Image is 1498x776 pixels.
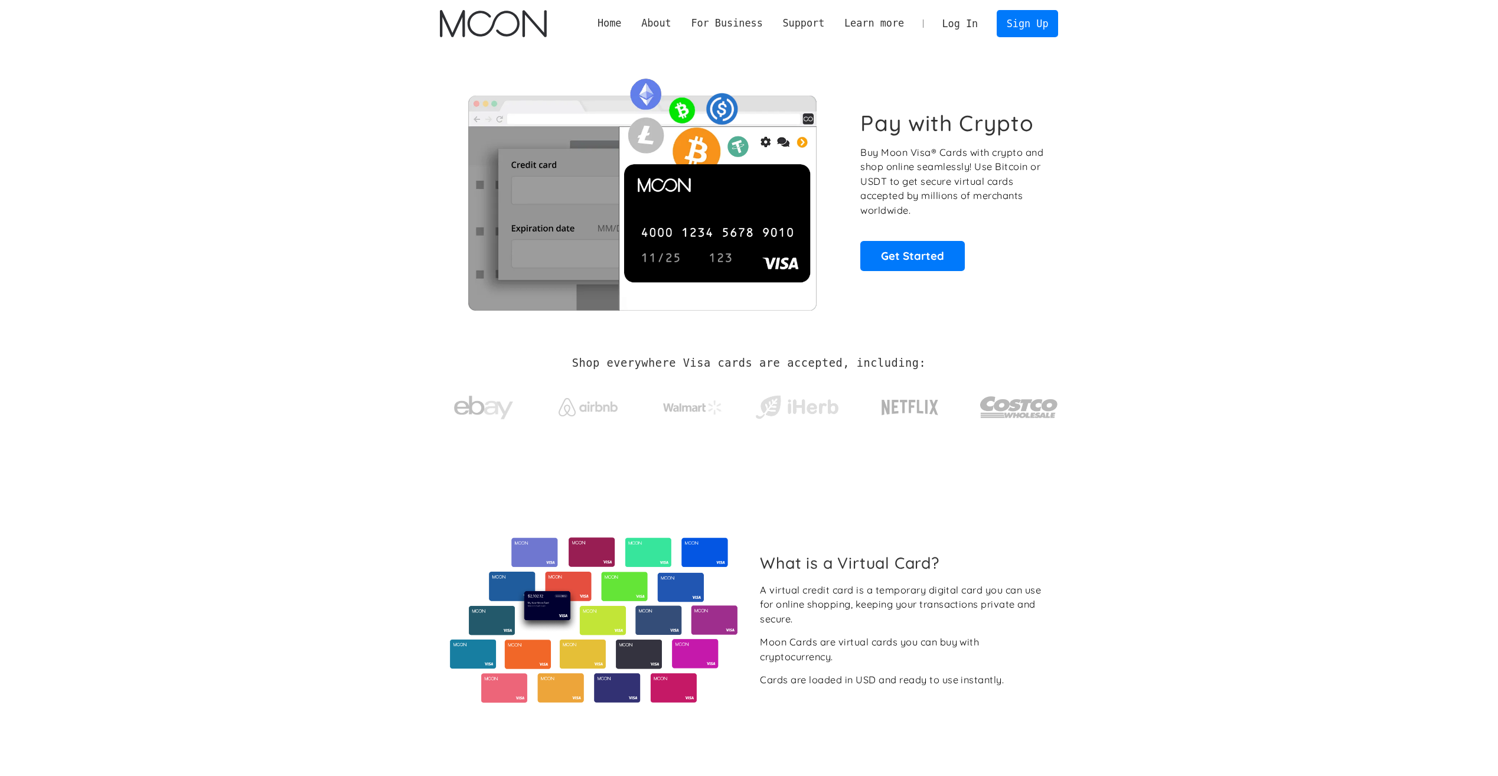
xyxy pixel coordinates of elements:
[760,583,1049,627] div: A virtual credit card is a temporary digital card you can use for online shopping, keeping your t...
[760,635,1049,664] div: Moon Cards are virtual cards you can buy with cryptocurrency.
[588,16,631,31] a: Home
[980,385,1059,429] img: Costco
[760,553,1049,572] h2: What is a Virtual Card?
[631,16,681,31] div: About
[641,16,671,31] div: About
[440,10,547,37] img: Moon Logo
[681,16,773,31] div: For Business
[860,145,1045,218] p: Buy Moon Visa® Cards with crypto and shop online seamlessly! Use Bitcoin or USDT to get secure vi...
[880,393,939,422] img: Netflix
[691,16,762,31] div: For Business
[844,16,904,31] div: Learn more
[440,377,528,432] a: ebay
[857,381,963,428] a: Netflix
[834,16,914,31] div: Learn more
[997,10,1058,37] a: Sign Up
[559,398,618,416] img: Airbnb
[782,16,824,31] div: Support
[440,70,844,310] img: Moon Cards let you spend your crypto anywhere Visa is accepted.
[544,386,632,422] a: Airbnb
[980,373,1059,435] a: Costco
[572,357,926,370] h2: Shop everywhere Visa cards are accepted, including:
[773,16,834,31] div: Support
[448,537,739,703] img: Virtual cards from Moon
[454,389,513,426] img: ebay
[440,10,547,37] a: home
[753,380,841,429] a: iHerb
[760,673,1004,687] div: Cards are loaded in USD and ready to use instantly.
[932,11,988,37] a: Log In
[860,110,1034,136] h1: Pay with Crypto
[753,392,841,423] img: iHerb
[663,400,722,415] img: Walmart
[648,389,736,420] a: Walmart
[860,241,965,270] a: Get Started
